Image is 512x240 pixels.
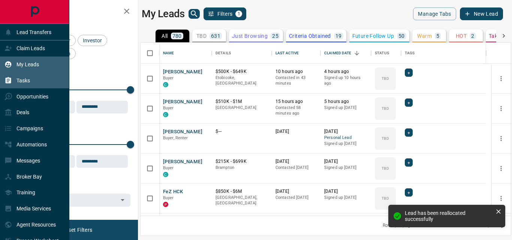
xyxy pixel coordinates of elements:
p: $215K - $699K [216,158,268,165]
button: more [496,133,507,144]
p: [DATE] [324,158,367,165]
div: Last Active [275,43,299,64]
p: [GEOGRAPHIC_DATA] [216,105,268,111]
div: condos.ca [163,112,168,117]
p: HOT [456,33,467,39]
button: Open [117,195,128,205]
div: + [405,188,413,197]
p: 5 [436,33,439,39]
div: Status [375,43,389,64]
h1: My Leads [142,8,185,20]
p: 631 [211,33,220,39]
p: Contacted [DATE] [275,195,317,201]
p: 2 [471,33,474,39]
p: 780 [172,33,182,39]
p: Just Browsing [232,33,268,39]
p: TBD [196,33,207,39]
p: Signed up 10 hours ago [324,75,367,86]
p: 50 [398,33,405,39]
div: Investor [78,35,107,46]
button: more [496,163,507,174]
button: Manage Tabs [413,7,456,20]
p: [DATE] [275,158,317,165]
p: Signed up [DATE] [324,165,367,171]
p: Criteria Obtained [289,33,331,39]
button: [PERSON_NAME] [163,69,202,76]
div: property.ca [163,202,168,207]
span: Buyer [163,106,174,110]
div: Last Active [272,43,320,64]
div: Name [163,43,174,64]
span: Investor [80,37,105,43]
button: more [496,193,507,204]
span: + [407,189,410,196]
button: Reset Filters [57,224,97,236]
button: [PERSON_NAME] [163,98,202,106]
p: 10 hours ago [275,69,317,75]
p: Brampton [216,165,268,171]
p: 25 [272,33,278,39]
div: Details [216,43,231,64]
div: + [405,69,413,77]
div: + [405,128,413,137]
div: Lead has been reallocated successfully [405,210,493,222]
p: Contacted 58 minutes ago [275,105,317,116]
p: [DATE] [324,188,367,195]
button: more [496,103,507,114]
span: + [407,69,410,76]
p: Future Follow Up [352,33,394,39]
div: Details [212,43,272,64]
p: [DATE] [324,128,367,135]
p: [GEOGRAPHIC_DATA], [GEOGRAPHIC_DATA] [216,195,268,206]
div: condos.ca [163,82,168,87]
p: $--- [216,128,268,135]
button: New Lead [460,7,503,20]
p: $850K - $6M [216,188,268,195]
p: All [162,33,168,39]
p: Etobicoke, [GEOGRAPHIC_DATA] [216,75,268,86]
h2: Filters [24,7,130,16]
p: 5 hours ago [324,98,367,105]
span: + [407,159,410,166]
button: search button [189,9,200,19]
button: [PERSON_NAME] [163,128,202,136]
p: Rows per page: [383,222,414,229]
p: 15 hours ago [275,98,317,105]
p: TBD [382,106,389,111]
p: $500K - $649K [216,69,268,75]
p: 4 hours ago [324,69,367,75]
span: Buyer, Renter [163,136,188,140]
button: FeZ HCK [163,188,183,195]
span: Buyer [163,195,174,200]
p: TBD [382,165,389,171]
div: Tags [405,43,415,64]
span: Buyer [163,165,174,170]
span: Personal Lead [324,135,367,141]
p: TBD [382,195,389,201]
span: + [407,129,410,136]
button: Sort [352,48,362,58]
button: Filters1 [204,7,247,20]
p: 19 [335,33,342,39]
p: Signed up [DATE] [324,141,367,147]
p: Contacted [DATE] [275,165,317,171]
p: [DATE] [275,128,317,135]
span: Buyer [163,76,174,80]
p: Warm [417,33,432,39]
p: Signed up [DATE] [324,105,367,111]
div: Name [159,43,212,64]
div: Status [371,43,401,64]
p: Contacted in 43 minutes [275,75,317,86]
p: [DATE] [275,188,317,195]
p: $510K - $1M [216,98,268,105]
div: + [405,158,413,167]
div: Claimed Date [320,43,371,64]
button: [PERSON_NAME] [163,158,202,165]
button: more [496,73,507,84]
p: TBD [382,136,389,141]
p: Signed up [DATE] [324,195,367,201]
div: + [405,98,413,107]
div: Claimed Date [324,43,352,64]
div: condos.ca [163,172,168,177]
p: TBD [382,76,389,81]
